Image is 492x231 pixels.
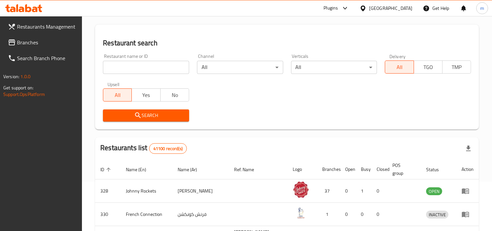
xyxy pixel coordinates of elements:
a: Branches [3,35,82,50]
span: Yes [134,90,158,100]
div: All [291,61,377,74]
label: Delivery [389,54,406,58]
span: TGO [417,62,440,72]
div: Menu [462,210,474,218]
a: Restaurants Management [3,19,82,35]
span: INACTIVE [426,211,448,219]
th: Branches [317,159,340,179]
span: Restaurants Management [17,23,77,31]
a: Search Branch Phone [3,50,82,66]
span: TMP [445,62,468,72]
span: OPEN [426,188,442,195]
span: Name (Ar) [178,166,206,173]
a: Support.OpsPlatform [3,90,45,99]
td: 0 [340,179,356,203]
span: 1.0.0 [20,72,30,81]
button: TGO [414,60,443,74]
td: 0 [340,203,356,226]
button: Yes [131,88,160,102]
span: Get support on: [3,83,33,92]
td: [PERSON_NAME] [173,179,229,203]
span: m [480,5,484,12]
td: فرنش كونكشن [173,203,229,226]
th: Logo [287,159,317,179]
h2: Restaurant search [103,38,471,48]
button: Search [103,109,189,122]
div: Plugins [324,4,338,12]
div: [GEOGRAPHIC_DATA] [369,5,412,12]
input: Search for restaurant name or ID.. [103,61,189,74]
span: Ref. Name [234,166,263,173]
button: TMP [442,60,471,74]
button: No [160,88,189,102]
th: Action [456,159,479,179]
h2: Restaurants list [100,143,187,154]
td: Johnny Rockets [121,179,172,203]
td: 1 [356,179,371,203]
span: POS group [392,161,413,177]
span: All [388,62,411,72]
button: All [385,60,414,74]
button: All [103,88,132,102]
th: Closed [371,159,387,179]
span: Branches [17,38,77,46]
td: 37 [317,179,340,203]
span: Search Branch Phone [17,54,77,62]
span: ID [100,166,113,173]
th: Open [340,159,356,179]
td: French Connection [121,203,172,226]
td: 1 [317,203,340,226]
div: Total records count [149,143,187,154]
span: 41100 record(s) [149,146,187,152]
label: Upsell [108,82,120,86]
td: 328 [95,179,121,203]
td: 330 [95,203,121,226]
td: 0 [371,203,387,226]
div: Menu [462,187,474,195]
img: Johnny Rockets [293,181,309,198]
span: Search [108,111,184,120]
th: Busy [356,159,371,179]
span: Status [426,166,447,173]
span: Name (En) [126,166,155,173]
img: French Connection [293,205,309,221]
span: No [163,90,187,100]
div: All [197,61,283,74]
span: All [106,90,129,100]
td: 0 [371,179,387,203]
div: INACTIVE [426,211,448,219]
td: 0 [356,203,371,226]
div: Export file [461,141,476,156]
span: Version: [3,72,19,81]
